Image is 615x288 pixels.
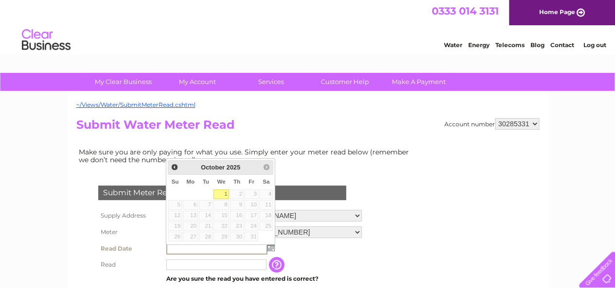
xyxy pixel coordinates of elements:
input: Information [269,257,286,272]
a: Telecoms [495,41,525,49]
div: Account number [444,118,539,130]
span: Friday [248,179,254,185]
span: October [201,164,225,171]
a: My Account [157,73,237,91]
span: Sunday [172,179,179,185]
span: 2025 [227,164,240,171]
img: logo.png [21,25,71,55]
a: Water [444,41,462,49]
span: Thursday [233,179,240,185]
img: ... [267,243,275,251]
span: Wednesday [217,179,226,185]
span: Prev [171,163,178,171]
div: Submit Meter Read [98,186,346,200]
th: Supply Address [96,207,164,224]
a: Make A Payment [379,73,459,91]
span: Saturday [263,179,269,185]
a: Energy [468,41,490,49]
a: 1 [213,189,229,199]
th: Meter [96,224,164,240]
a: Blog [530,41,545,49]
h2: Submit Water Meter Read [76,118,539,136]
a: Services [231,73,311,91]
a: ~/Views/Water/SubmitMeterRead.cshtml [76,101,195,108]
a: Log out [583,41,606,49]
th: Read [96,257,164,272]
div: Clear Business is a trading name of Verastar Limited (registered in [GEOGRAPHIC_DATA] No. 3667643... [78,5,538,47]
th: Read Date [96,240,164,257]
a: Customer Help [305,73,385,91]
span: Monday [186,179,194,185]
span: Tuesday [203,179,209,185]
a: 0333 014 3131 [432,5,499,17]
td: Are you sure the read you have entered is correct? [164,272,364,285]
a: Contact [550,41,574,49]
a: My Clear Business [83,73,163,91]
a: Prev [169,162,180,173]
td: Make sure you are only paying for what you use. Simply enter your meter read below (remember we d... [76,146,417,166]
